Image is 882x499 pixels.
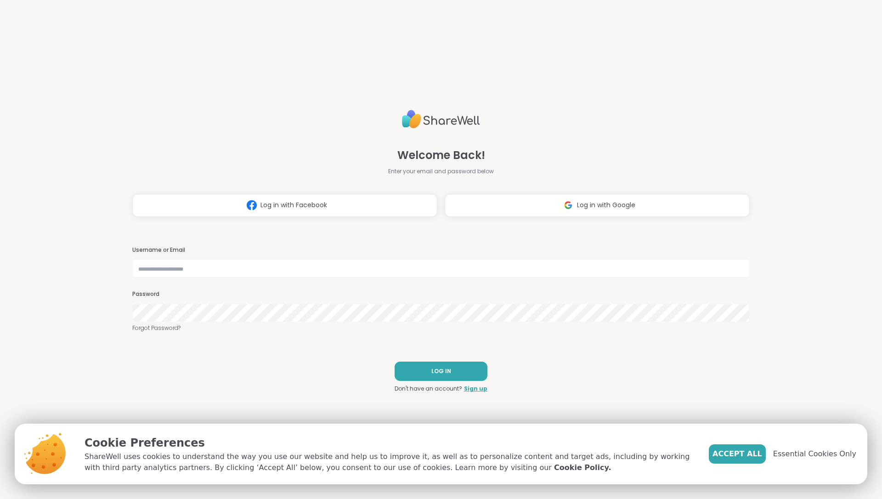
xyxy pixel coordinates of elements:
[560,197,577,214] img: ShareWell Logomark
[132,324,750,332] a: Forgot Password?
[85,451,694,473] p: ShareWell uses cookies to understand the way you use our website and help us to improve it, as we...
[577,200,635,210] span: Log in with Google
[132,246,750,254] h3: Username or Email
[85,435,694,451] p: Cookie Preferences
[388,167,494,176] span: Enter your email and password below
[773,448,856,459] span: Essential Cookies Only
[464,385,487,393] a: Sign up
[260,200,327,210] span: Log in with Facebook
[132,290,750,298] h3: Password
[554,462,611,473] a: Cookie Policy.
[243,197,260,214] img: ShareWell Logomark
[712,448,762,459] span: Accept All
[132,194,437,217] button: Log in with Facebook
[445,194,750,217] button: Log in with Google
[395,362,487,381] button: LOG IN
[402,106,480,132] img: ShareWell Logo
[431,367,451,375] span: LOG IN
[709,444,766,464] button: Accept All
[395,385,462,393] span: Don't have an account?
[397,147,485,164] span: Welcome Back!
